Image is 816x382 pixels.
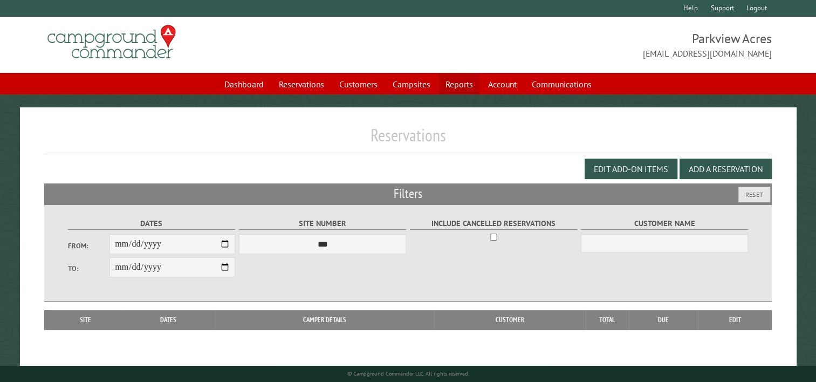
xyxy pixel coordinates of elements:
th: Edit [698,310,772,330]
th: Due [629,310,698,330]
button: Add a Reservation [680,159,772,179]
label: Dates [68,217,236,230]
th: Site [50,310,121,330]
label: Site Number [239,217,407,230]
th: Customer [434,310,586,330]
label: To: [68,263,110,274]
h2: Filters [44,183,772,204]
a: Campsites [386,74,437,94]
label: From: [68,241,110,251]
a: Customers [333,74,384,94]
small: © Campground Commander LLC. All rights reserved. [347,370,469,377]
a: Reports [439,74,479,94]
a: Reservations [272,74,331,94]
th: Camper Details [215,310,434,330]
th: Total [586,310,629,330]
a: Account [482,74,523,94]
label: Include Cancelled Reservations [410,217,578,230]
button: Reset [738,187,770,202]
label: Customer Name [581,217,749,230]
img: Campground Commander [44,21,179,63]
a: Communications [525,74,598,94]
a: Dashboard [218,74,270,94]
button: Edit Add-on Items [585,159,677,179]
h1: Reservations [44,125,772,154]
span: Parkview Acres [EMAIL_ADDRESS][DOMAIN_NAME] [408,30,772,60]
th: Dates [121,310,215,330]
